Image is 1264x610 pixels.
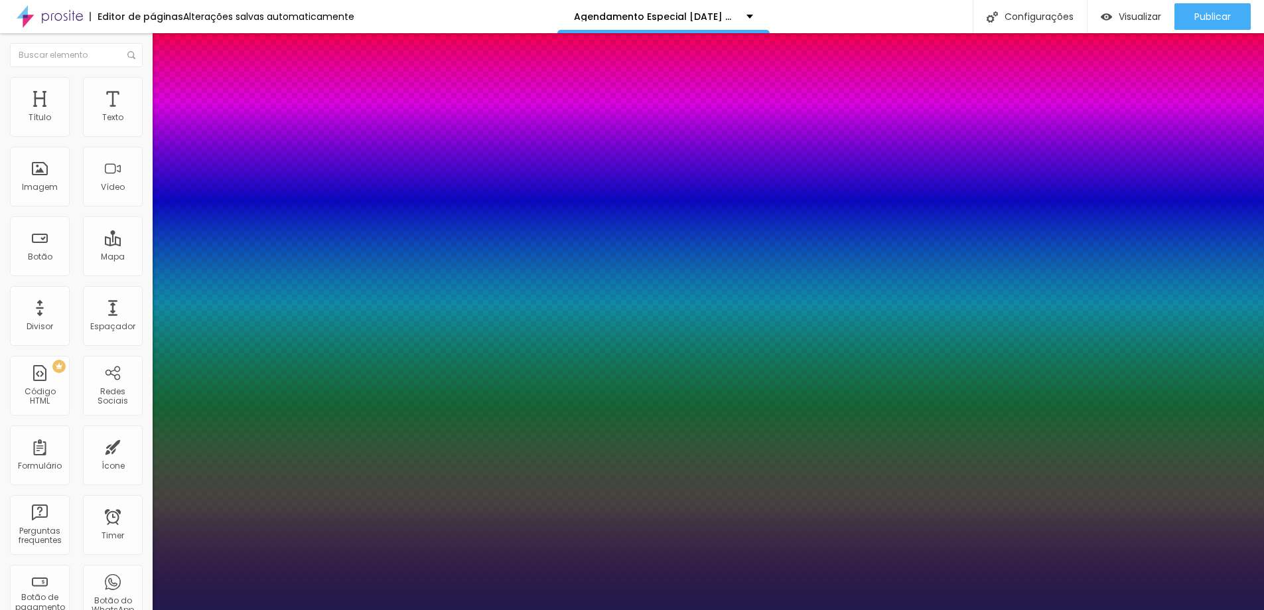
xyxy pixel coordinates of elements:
div: Mapa [101,252,125,262]
button: Publicar [1174,3,1251,30]
div: Espaçador [90,322,135,331]
div: Editor de páginas [90,12,183,21]
div: Vídeo [101,183,125,192]
div: Botão [28,252,52,262]
div: Ícone [102,461,125,471]
img: Icone [127,51,135,59]
img: view-1.svg [1101,11,1112,23]
div: Perguntas frequentes [13,526,66,546]
p: Agendamento Especial [DATE] dos Sonhos 2025 [574,12,737,21]
span: Visualizar [1119,11,1161,22]
div: Formulário [18,461,62,471]
div: Título [29,113,51,122]
button: Visualizar [1088,3,1174,30]
div: Redes Sociais [86,387,139,406]
div: Alterações salvas automaticamente [183,12,354,21]
div: Divisor [27,322,53,331]
div: Imagem [22,183,58,192]
input: Buscar elemento [10,43,143,67]
div: Timer [102,531,124,540]
img: Icone [987,11,998,23]
span: Publicar [1194,11,1231,22]
div: Código HTML [13,387,66,406]
div: Texto [102,113,123,122]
